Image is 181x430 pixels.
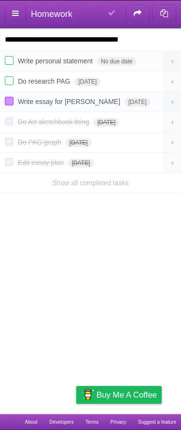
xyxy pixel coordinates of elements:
span: Do Art sketchbook thing [18,118,92,126]
span: [DATE] [94,118,120,127]
label: Done [5,137,14,146]
span: Buy me a coffee [97,386,157,403]
a: Buy me a coffee [76,386,162,404]
span: Write essay for [PERSON_NAME] [18,98,123,105]
a: Suggest a feature [138,414,176,430]
span: Homework [31,9,72,19]
img: Buy me a coffee [81,386,94,403]
label: Done [5,97,14,105]
a: About [25,414,37,430]
span: Edit essay plan [18,159,66,166]
label: Done [5,76,14,85]
span: No due date [97,57,136,66]
span: Do PAG graph [18,138,64,146]
span: [DATE] [125,98,151,106]
span: [DATE] [66,138,92,147]
a: Terms [85,414,98,430]
a: Privacy [111,414,126,430]
a: Show all completed tasks [53,179,129,187]
span: [DATE] [74,77,100,86]
span: [DATE] [68,159,94,167]
a: Developers [49,414,74,430]
span: Write personal statement [18,57,95,65]
span: Do research PAG [18,77,73,85]
label: Done [5,158,14,166]
label: Done [5,117,14,126]
label: Done [5,56,14,65]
